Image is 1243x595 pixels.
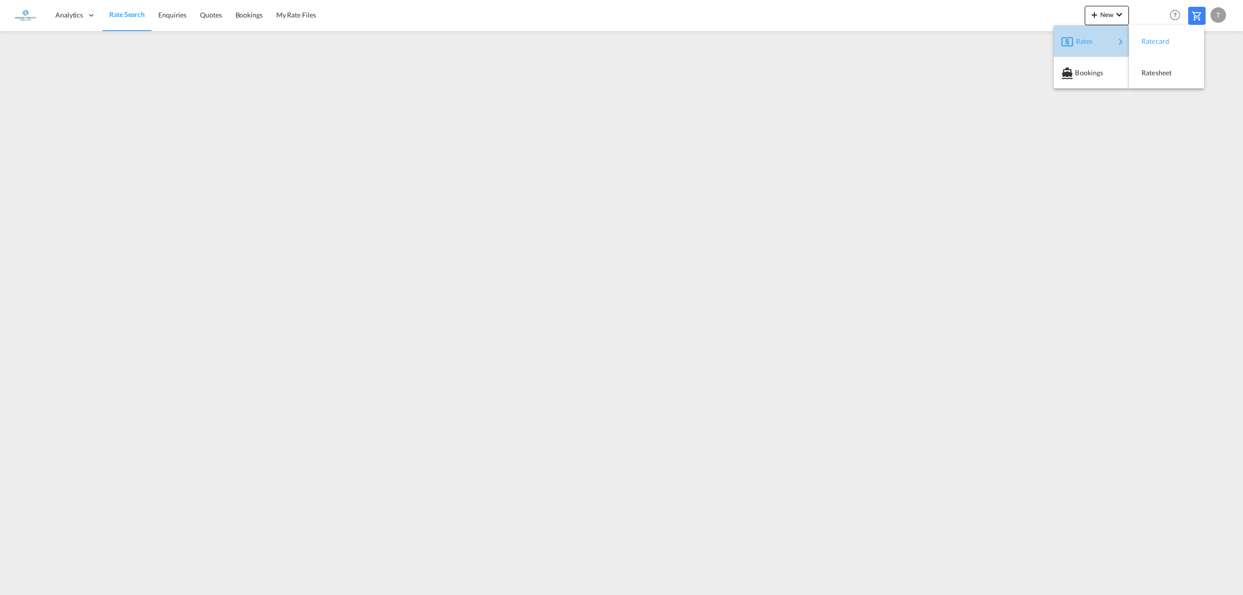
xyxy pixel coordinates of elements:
[1075,63,1086,83] span: Bookings
[1054,57,1129,88] button: Bookings
[1061,61,1121,85] div: Bookings
[1076,32,1088,51] span: Rates
[1115,36,1126,48] md-icon: icon-chevron-right
[1142,63,1152,83] span: Ratesheet
[1142,32,1152,51] span: Ratecard
[1137,29,1196,53] div: Ratecard
[1137,61,1196,85] div: Ratesheet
